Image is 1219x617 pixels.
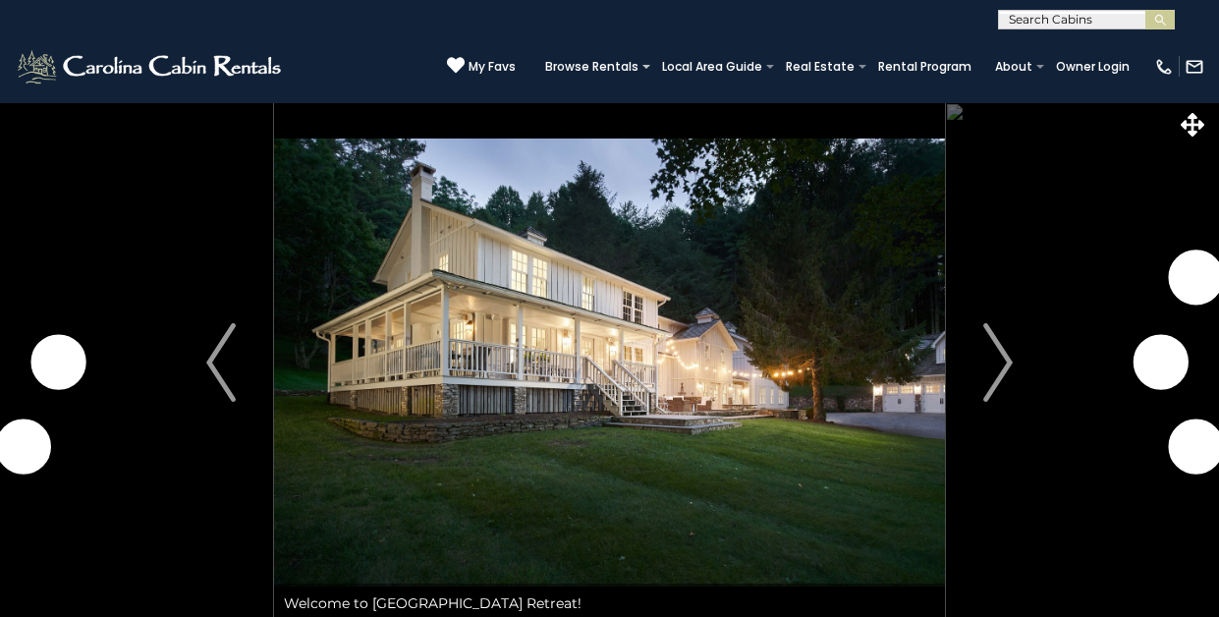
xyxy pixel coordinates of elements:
[1046,53,1139,81] a: Owner Login
[1154,57,1174,77] img: phone-regular-white.png
[535,53,648,81] a: Browse Rentals
[206,323,236,402] img: arrow
[983,323,1013,402] img: arrow
[1185,57,1204,77] img: mail-regular-white.png
[469,58,516,76] span: My Favs
[776,53,864,81] a: Real Estate
[15,47,287,86] img: White-1-2.png
[447,56,516,77] a: My Favs
[868,53,981,81] a: Rental Program
[985,53,1042,81] a: About
[652,53,772,81] a: Local Area Guide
